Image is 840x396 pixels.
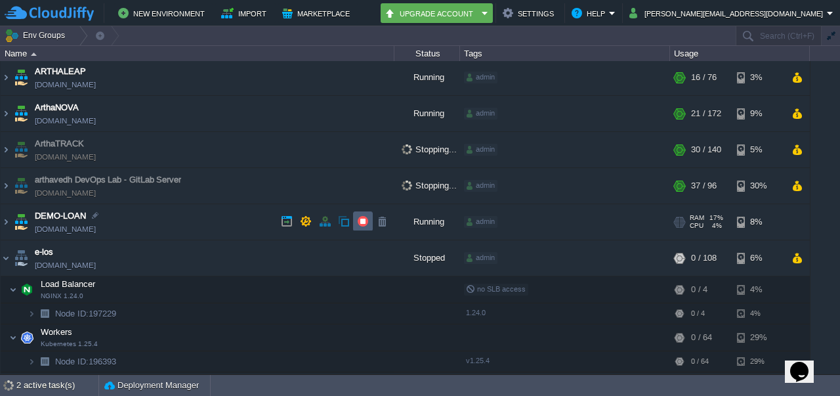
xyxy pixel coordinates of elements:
[221,5,270,21] button: Import
[737,304,780,324] div: 4%
[466,286,526,294] span: no SLB access
[1,205,11,240] img: AMDAwAAAACH5BAEAAAAALAAAAAABAAEAAAICRAEAOw==
[35,151,96,164] a: [DOMAIN_NAME]
[691,241,717,276] div: 0 / 108
[464,181,497,192] div: admin
[31,53,37,56] img: AMDAwAAAACH5BAEAAAAALAAAAAABAAEAAAICRAEAOw==
[737,133,780,168] div: 5%
[28,352,35,372] img: AMDAwAAAACH5BAEAAAAALAAAAAABAAEAAAICRAEAOw==
[461,46,669,61] div: Tags
[503,5,558,21] button: Settings
[5,26,70,45] button: Env Groups
[785,343,827,383] iframe: chat widget
[12,169,30,204] img: AMDAwAAAACH5BAEAAAAALAAAAAABAAEAAAICRAEAOw==
[466,357,490,365] span: v1.25.4
[691,60,717,96] div: 16 / 76
[35,79,96,92] a: [DOMAIN_NAME]
[35,138,84,151] a: ArthaTRACK
[39,327,74,338] span: Workers
[35,259,96,273] a: [DOMAIN_NAME]
[35,210,86,223] a: DEMO-LOAN
[12,205,30,240] img: AMDAwAAAACH5BAEAAAAALAAAAAABAAEAAAICRAEAOw==
[9,325,17,351] img: AMDAwAAAACH5BAEAAAAALAAAAAABAAEAAAICRAEAOw==
[466,309,486,317] span: 1.24.0
[54,357,118,368] a: Node ID:196393
[1,97,11,132] img: AMDAwAAAACH5BAEAAAAALAAAAAABAAEAAAICRAEAOw==
[28,304,35,324] img: AMDAwAAAACH5BAEAAAAALAAAAAABAAEAAAICRAEAOw==
[737,277,780,303] div: 4%
[35,246,53,259] a: e-los
[691,352,709,372] div: 0 / 64
[709,215,723,223] span: 17%
[35,115,96,128] a: [DOMAIN_NAME]
[737,97,780,132] div: 9%
[35,223,96,236] a: [DOMAIN_NAME]
[690,223,703,231] span: CPU
[1,169,11,204] img: AMDAwAAAACH5BAEAAAAALAAAAAABAAEAAAICRAEAOw==
[16,375,98,396] div: 2 active task(s)
[691,169,717,204] div: 37 / 96
[737,352,780,372] div: 29%
[39,328,74,338] a: WorkersKubernetes 1.25.4
[12,60,30,96] img: AMDAwAAAACH5BAEAAAAALAAAAAABAAEAAAICRAEAOw==
[35,102,79,115] a: ArthaNOVA
[671,46,809,61] div: Usage
[12,133,30,168] img: AMDAwAAAACH5BAEAAAAALAAAAAABAAEAAAICRAEAOw==
[118,5,209,21] button: New Environment
[629,5,827,21] button: [PERSON_NAME][EMAIL_ADDRESS][DOMAIN_NAME]
[1,46,394,61] div: Name
[394,205,460,240] div: Running
[691,97,721,132] div: 21 / 172
[737,241,780,276] div: 6%
[1,241,11,276] img: AMDAwAAAACH5BAEAAAAALAAAAAABAAEAAAICRAEAOw==
[691,277,707,303] div: 0 / 4
[691,325,712,351] div: 0 / 64
[464,72,497,84] div: admin
[572,5,609,21] button: Help
[35,187,96,200] a: [DOMAIN_NAME]
[9,277,17,303] img: AMDAwAAAACH5BAEAAAAALAAAAAABAAEAAAICRAEAOw==
[12,241,30,276] img: AMDAwAAAACH5BAEAAAAALAAAAAABAAEAAAICRAEAOw==
[464,144,497,156] div: admin
[41,341,98,349] span: Kubernetes 1.25.4
[35,66,86,79] a: ARTHALEAP
[737,60,780,96] div: 3%
[18,277,36,303] img: AMDAwAAAACH5BAEAAAAALAAAAAABAAEAAAICRAEAOw==
[35,174,181,187] a: arthavedh DevOps Lab - GitLab Server
[18,325,36,351] img: AMDAwAAAACH5BAEAAAAALAAAAAABAAEAAAICRAEAOw==
[12,97,30,132] img: AMDAwAAAACH5BAEAAAAALAAAAAABAAEAAAICRAEAOw==
[39,279,97,290] span: Load Balancer
[737,325,780,351] div: 29%
[41,293,83,301] span: NGINX 1.24.0
[54,309,118,320] a: Node ID:197229
[690,215,704,223] span: RAM
[54,357,118,368] span: 196393
[464,253,497,265] div: admin
[394,241,460,276] div: Stopped
[402,181,457,191] span: Stopping...
[55,309,89,319] span: Node ID:
[464,108,497,120] div: admin
[737,169,780,204] div: 30%
[709,223,722,231] span: 4%
[691,304,705,324] div: 0 / 4
[55,357,89,367] span: Node ID:
[394,97,460,132] div: Running
[691,133,721,168] div: 30 / 140
[5,5,94,22] img: CloudJiffy
[1,133,11,168] img: AMDAwAAAACH5BAEAAAAALAAAAAABAAEAAAICRAEAOw==
[39,280,97,290] a: Load BalancerNGINX 1.24.0
[35,352,54,372] img: AMDAwAAAACH5BAEAAAAALAAAAAABAAEAAAICRAEAOw==
[1,60,11,96] img: AMDAwAAAACH5BAEAAAAALAAAAAABAAEAAAICRAEAOw==
[54,309,118,320] span: 197229
[737,205,780,240] div: 8%
[385,5,478,21] button: Upgrade Account
[464,217,497,229] div: admin
[282,5,354,21] button: Marketplace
